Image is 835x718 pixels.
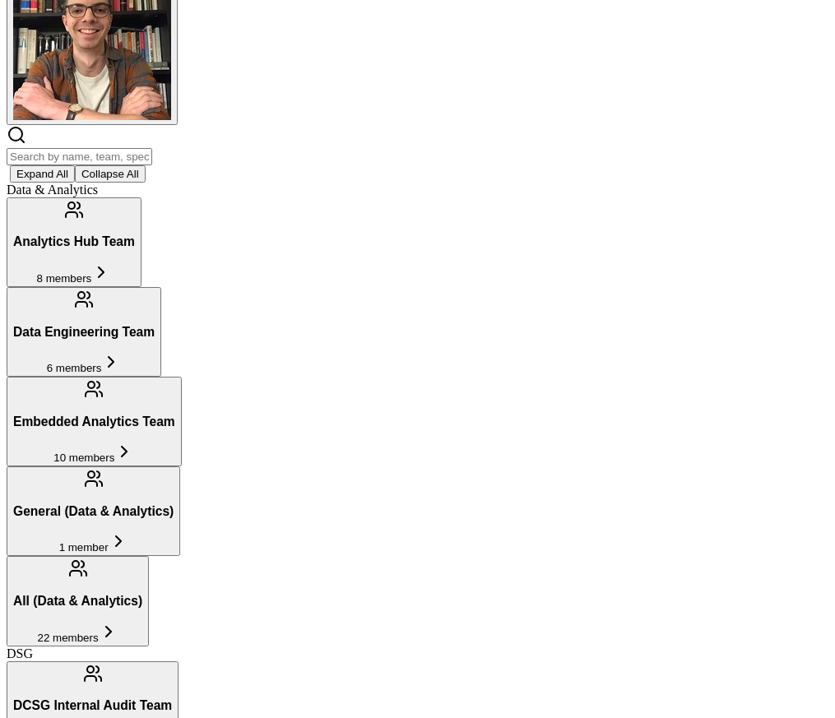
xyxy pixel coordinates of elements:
h3: DCSG Internal Audit Team [13,698,172,713]
button: All (Data & Analytics)22 members [7,556,149,646]
span: Data & Analytics [7,183,98,197]
span: 6 members [47,362,102,374]
button: Data Engineering Team6 members [7,287,161,377]
span: 8 members [37,272,92,285]
h3: Analytics Hub Team [13,234,135,249]
span: 10 members [53,452,114,464]
span: DSG [7,646,33,660]
h3: Data Engineering Team [13,325,155,340]
button: General (Data & Analytics)1 member [7,466,180,556]
button: Expand All [10,165,75,183]
button: Analytics Hub Team8 members [7,197,141,287]
span: 1 member [59,541,109,554]
button: Collapse All [75,165,146,183]
h3: General (Data & Analytics) [13,504,174,519]
span: 22 members [38,632,99,644]
h3: Embedded Analytics Team [13,415,175,429]
input: Search by name, team, specialty, or title... [7,148,152,165]
button: Embedded Analytics Team10 members [7,377,182,466]
h3: All (Data & Analytics) [13,594,142,609]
